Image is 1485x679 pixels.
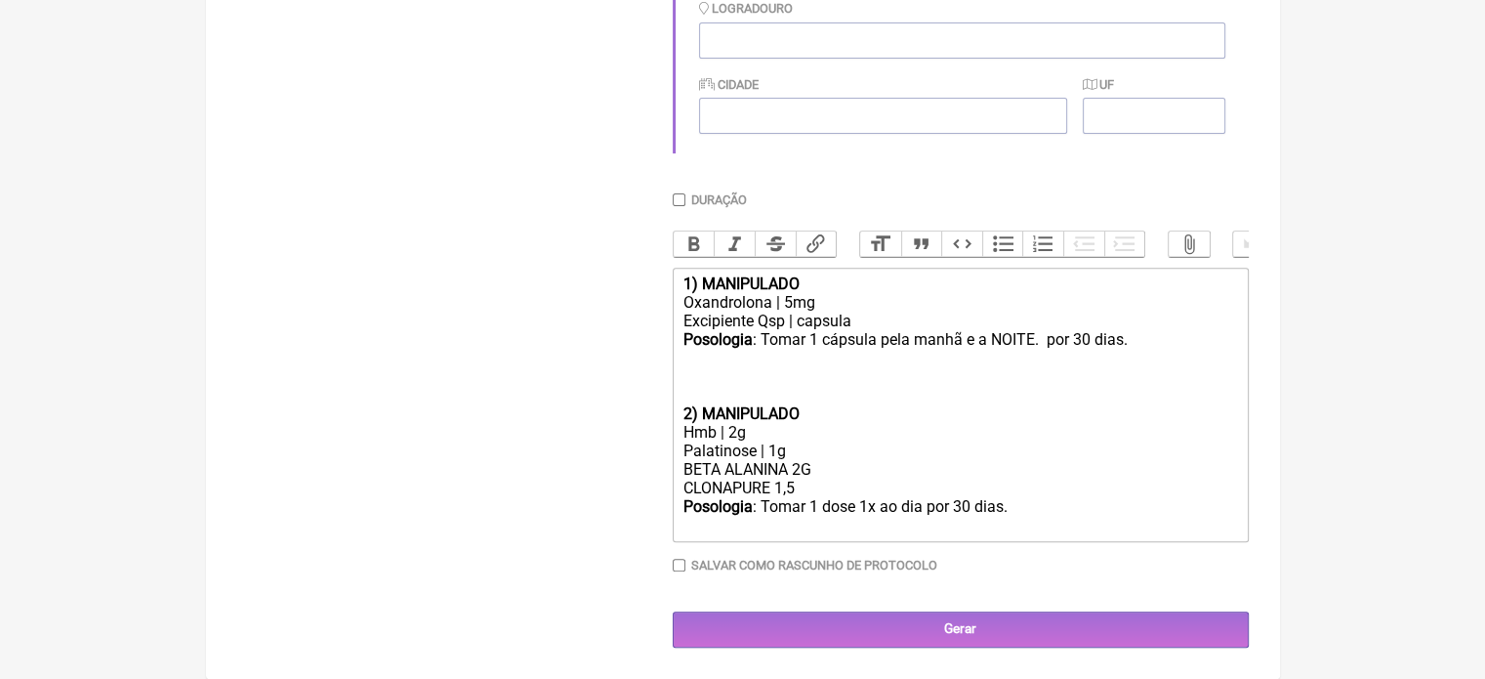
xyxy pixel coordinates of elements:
button: Heading [860,232,901,257]
div: BETA ALANINA 2G CLONAPURE 1,5 [682,460,1237,497]
strong: 2) MANIPULADO [682,404,799,423]
label: UF [1083,77,1114,92]
div: Hmb | 2g [682,423,1237,442]
div: : Tomar 1 cápsula pela manhã e a NOITE. por 30 dias. [682,330,1237,404]
div: Excipiente Qsp | capsula [682,312,1237,330]
div: Palatinose | 1g [682,442,1237,460]
button: Strikethrough [755,232,796,257]
strong: Posologia [682,330,752,349]
button: Code [941,232,982,257]
button: Bullets [982,232,1023,257]
button: Increase Level [1104,232,1145,257]
button: Attach Files [1169,232,1210,257]
button: Bold [674,232,715,257]
button: Numbers [1022,232,1063,257]
button: Undo [1233,232,1274,257]
label: Salvar como rascunho de Protocolo [691,558,937,573]
button: Decrease Level [1063,232,1104,257]
button: Link [796,232,837,257]
label: Cidade [699,77,759,92]
input: Gerar [673,612,1249,648]
div: Oxandrolona | 5mg [682,293,1237,312]
div: : Tomar 1 dose 1x ao dia por 30 dias. [682,497,1237,534]
button: Quote [901,232,942,257]
strong: Posologia [682,497,752,516]
label: Logradouro [699,1,793,16]
button: Italic [714,232,755,257]
label: Duração [691,192,747,207]
strong: 1) MANIPULADO [682,275,799,293]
